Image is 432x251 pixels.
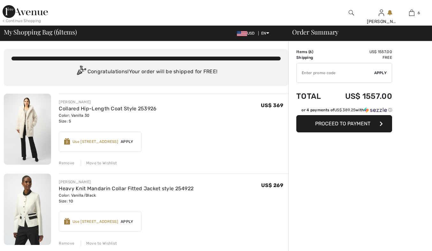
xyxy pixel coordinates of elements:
div: Use [STREET_ADDRESS] [72,219,118,224]
span: USD [237,31,257,35]
a: Heavy Knit Mandarin Collar Fitted Jacket style 254922 [59,185,193,192]
div: Congratulations! Your order will be shipped for FREE! [11,66,281,78]
a: Sign In [379,10,384,16]
td: Total [296,85,329,107]
div: < Continue Shopping [3,18,41,24]
a: Collared Hip-Length Coat Style 253926 [59,106,156,112]
div: [PERSON_NAME] [59,179,193,185]
img: Heavy Knit Mandarin Collar Fitted Jacket style 254922 [4,174,51,245]
div: or 4 payments of with [301,107,392,113]
img: Reward-Logo.svg [64,218,70,224]
div: or 4 payments ofUS$ 389.25withSezzle Click to learn more about Sezzle [296,107,392,115]
div: [PERSON_NAME] [59,99,156,105]
div: [PERSON_NAME] [367,18,397,25]
span: 6 [418,10,420,16]
img: 1ère Avenue [3,5,48,18]
span: 6 [309,50,312,54]
input: Promo code [297,63,374,82]
div: Color: Vanilla 30 Size: S [59,113,156,124]
img: Collared Hip-Length Coat Style 253926 [4,94,51,165]
td: US$ 1557.00 [329,49,392,55]
a: 6 [397,9,427,17]
span: Apply [118,219,136,224]
button: Proceed to Payment [296,115,392,132]
span: US$ 269 [261,182,283,188]
td: Items ( ) [296,49,329,55]
div: Move to Wishlist [81,240,117,246]
td: Free [329,55,392,60]
img: search the website [349,9,354,17]
div: Remove [59,240,74,246]
div: Color: Vanilla/Black Size: 10 [59,192,193,204]
img: Congratulation2.svg [75,66,87,78]
span: 6 [56,27,59,35]
td: Shipping [296,55,329,60]
img: My Bag [409,9,414,17]
img: Sezzle [364,107,387,113]
div: Move to Wishlist [81,160,117,166]
div: Order Summary [284,29,428,35]
img: US Dollar [237,31,247,36]
div: Use [STREET_ADDRESS] [72,139,118,145]
span: US$ 389.25 [334,108,355,112]
span: EN [261,31,269,35]
span: My Shopping Bag ( Items) [4,29,77,35]
span: US$ 369 [261,102,283,108]
span: Apply [374,70,387,76]
span: Apply [118,139,136,145]
td: US$ 1557.00 [329,85,392,107]
img: My Info [379,9,384,17]
div: Remove [59,160,74,166]
img: Reward-Logo.svg [64,138,70,145]
span: Proceed to Payment [315,121,370,127]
